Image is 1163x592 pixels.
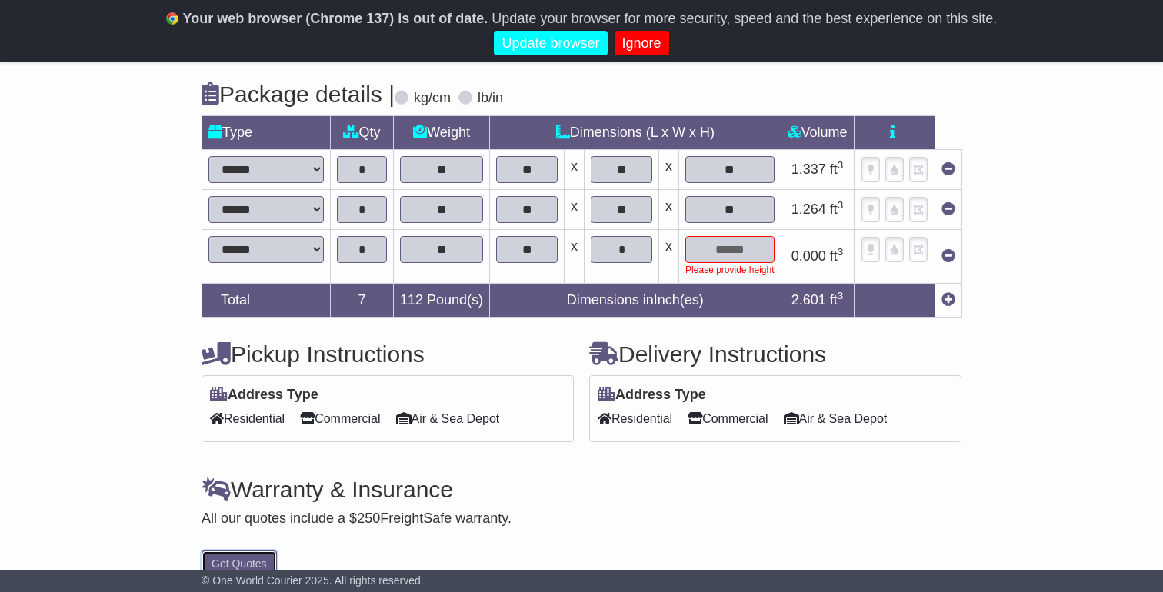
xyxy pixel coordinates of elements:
h4: Delivery Instructions [589,341,961,367]
span: Residential [210,407,285,431]
span: Air & Sea Depot [396,407,500,431]
span: 2.601 [791,292,826,308]
sup: 3 [838,159,844,171]
td: x [565,189,585,229]
span: Update your browser for more security, speed and the best experience on this site. [492,11,997,26]
span: ft [830,248,844,264]
span: 0.000 [791,248,826,264]
td: x [659,229,679,283]
a: Ignore [615,31,669,56]
span: ft [830,292,844,308]
td: Type [202,115,331,149]
td: Weight [394,115,490,149]
label: lb/in [478,90,503,107]
td: x [565,229,585,283]
span: ft [830,201,844,217]
h4: Pickup Instructions [202,341,574,367]
td: Dimensions (L x W x H) [490,115,781,149]
h4: Warranty & Insurance [202,477,961,502]
td: x [565,149,585,189]
div: Please provide height [685,263,774,277]
span: 1.337 [791,161,826,177]
td: Pound(s) [394,283,490,317]
span: Residential [598,407,672,431]
a: Remove this item [941,161,955,177]
td: Dimensions in Inch(es) [490,283,781,317]
sup: 3 [838,290,844,301]
span: 112 [400,292,423,308]
td: Total [202,283,331,317]
a: Remove this item [941,201,955,217]
span: Air & Sea Depot [784,407,888,431]
sup: 3 [838,246,844,258]
a: Add new item [941,292,955,308]
td: x [659,189,679,229]
span: © One World Courier 2025. All rights reserved. [202,574,424,587]
label: Address Type [210,387,318,404]
label: kg/cm [414,90,451,107]
span: 1.264 [791,201,826,217]
span: Commercial [688,407,768,431]
td: 7 [331,283,394,317]
td: Volume [781,115,854,149]
span: ft [830,161,844,177]
div: All our quotes include a $ FreightSafe warranty. [202,511,961,527]
span: Commercial [300,407,380,431]
span: 250 [357,511,380,526]
h4: Package details | [202,81,395,107]
b: Your web browser (Chrome 137) is out of date. [183,11,488,26]
td: x [659,149,679,189]
sup: 3 [838,199,844,211]
td: Qty [331,115,394,149]
label: Address Type [598,387,706,404]
button: Get Quotes [202,550,277,577]
a: Update browser [494,31,607,56]
a: Remove this item [941,248,955,264]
